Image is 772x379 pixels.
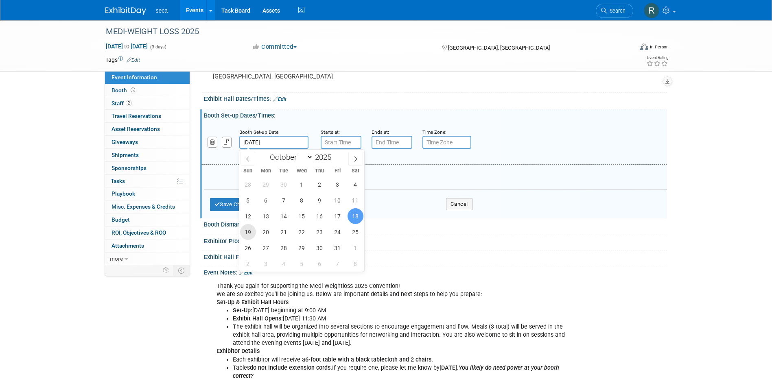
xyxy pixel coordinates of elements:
span: October 13, 2025 [258,208,274,224]
span: October 25, 2025 [348,224,363,240]
div: Event Rating [646,56,668,60]
span: Event Information [112,74,157,81]
img: Format-Inperson.png [640,44,648,50]
a: Sponsorships [105,162,190,174]
b: Set-Up: [233,307,252,314]
span: Thu [311,168,328,174]
span: November 4, 2025 [276,256,292,272]
small: Time Zone: [422,129,446,135]
span: [GEOGRAPHIC_DATA], [GEOGRAPHIC_DATA] [448,45,550,51]
div: Exhibitor Prospectus: [204,235,667,246]
td: Tags [105,56,140,64]
select: Month [266,152,313,162]
span: Sponsorships [112,165,147,171]
span: October 2, 2025 [312,176,328,192]
li: [DATE] beginning at 9:00 AM [233,307,573,315]
span: Giveaways [112,139,138,145]
span: Search [607,8,625,14]
span: October 11, 2025 [348,192,363,208]
span: September 28, 2025 [240,176,256,192]
div: Exhibit Hall Dates/Times: [204,93,667,103]
small: Ends at: [372,129,389,135]
span: October 27, 2025 [258,240,274,256]
pre: [GEOGRAPHIC_DATA], [GEOGRAPHIC_DATA] [213,73,388,80]
span: seca [156,7,168,14]
span: October 24, 2025 [330,224,346,240]
span: Shipments [112,152,139,158]
input: End Time [372,136,412,149]
span: Fri [328,168,346,174]
span: October 31, 2025 [330,240,346,256]
a: Attachments [105,240,190,252]
b: Exhibit Hall Opens: [233,315,283,322]
td: Personalize Event Tab Strip [159,265,173,276]
input: Start Time [321,136,361,149]
span: October 6, 2025 [258,192,274,208]
span: October 10, 2025 [330,192,346,208]
span: November 7, 2025 [330,256,346,272]
li: The exhibit hall will be organized into several sections to encourage engagement and flow. Meals ... [233,323,573,347]
span: November 5, 2025 [294,256,310,272]
span: Tue [275,168,293,174]
li: [DATE] 11:30 AM [233,315,573,323]
span: October 19, 2025 [240,224,256,240]
span: November 3, 2025 [258,256,274,272]
img: Rachel Jordan [644,3,659,18]
span: October 16, 2025 [312,208,328,224]
a: Tasks [105,175,190,187]
a: Shipments [105,149,190,161]
span: Budget [112,216,130,223]
span: November 1, 2025 [348,240,363,256]
a: Misc. Expenses & Credits [105,200,190,213]
a: Giveaways [105,136,190,148]
div: Booth Dismantle Dates/Times: [204,218,667,229]
span: November 2, 2025 [240,256,256,272]
span: November 8, 2025 [348,256,363,272]
b: Set-Up & Exhibit Hall Hours [217,299,289,306]
span: October 26, 2025 [240,240,256,256]
span: Travel Reservations [112,113,161,119]
span: [DATE] [DATE] [105,43,148,50]
a: Playbook [105,187,190,200]
div: Event Format [585,42,669,54]
span: Booth [112,87,137,94]
span: October 28, 2025 [276,240,292,256]
b: Exhibitor Details [217,348,260,355]
small: Starts at: [321,129,340,135]
a: Event Information [105,71,190,84]
span: October 20, 2025 [258,224,274,240]
a: ROI, Objectives & ROO [105,227,190,239]
button: Save Changes [210,198,260,211]
span: October 9, 2025 [312,192,328,208]
span: Tasks [111,178,125,184]
a: Edit [273,96,286,102]
input: Year [313,152,337,162]
span: October 30, 2025 [312,240,328,256]
a: Staff2 [105,97,190,110]
span: Asset Reservations [112,126,160,132]
a: Travel Reservations [105,110,190,122]
span: more [110,255,123,262]
a: Edit [127,57,140,63]
span: October 17, 2025 [330,208,346,224]
img: ExhibitDay [105,7,146,15]
span: Sat [346,168,364,174]
input: Date [239,136,308,149]
span: (3 days) [149,44,166,50]
a: more [105,253,190,265]
div: Exhibit Hall Floor Plan: [204,251,667,261]
b: 6-foot table with a black tablecloth and 2 chairs. [305,356,433,363]
span: October 1, 2025 [294,176,310,192]
span: October 21, 2025 [276,224,292,240]
div: In-Person [650,44,669,50]
span: October 3, 2025 [330,176,346,192]
span: October 14, 2025 [276,208,292,224]
span: Playbook [112,190,135,197]
span: September 30, 2025 [276,176,292,192]
a: Booth [105,84,190,97]
span: November 6, 2025 [312,256,328,272]
span: October 12, 2025 [240,208,256,224]
span: October 4, 2025 [348,176,363,192]
button: Committed [249,43,300,51]
div: Booth Set-up Dates/Times: [204,109,667,120]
